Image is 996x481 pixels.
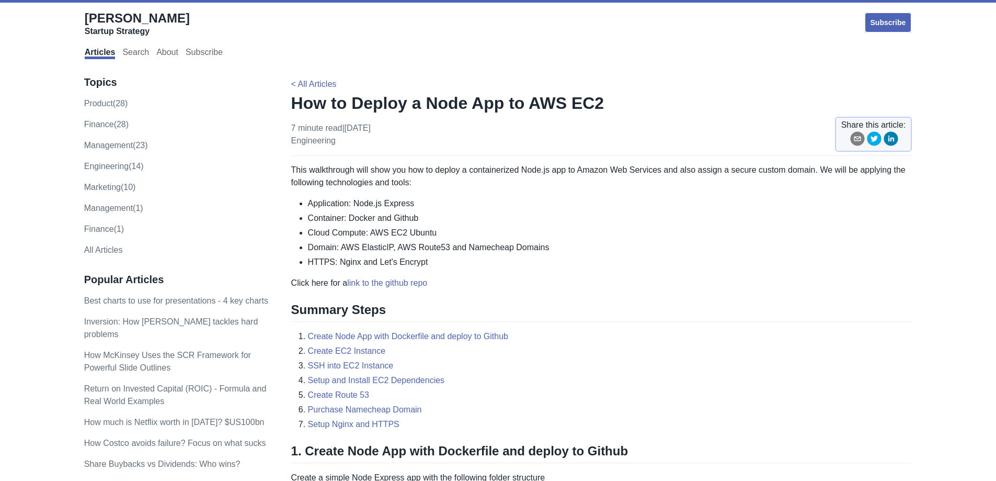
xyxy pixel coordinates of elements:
[841,119,906,131] span: Share this article:
[84,296,268,305] a: Best charts to use for presentations - 4 key charts
[291,164,912,189] p: This walkthrough will show you how to deploy a containerized Node.js app to Amazon Web Services a...
[85,10,190,37] a: [PERSON_NAME]Startup Strategy
[308,256,912,269] li: HTTPS: Nginx and Let's Encrypt
[864,12,912,33] a: Subscribe
[308,332,508,341] a: Create Node App with Dockerfile and deploy to Github
[85,48,116,59] a: Articles
[308,376,445,385] a: Setup and Install EC2 Dependencies
[85,26,190,37] div: Startup Strategy
[84,418,265,427] a: How much is Netflix worth in [DATE]? $US100bn
[84,204,143,212] a: Management(1)
[308,390,369,399] a: Create Route 53
[84,225,124,233] a: Finance(1)
[867,131,881,150] button: twitter
[291,122,371,147] p: 7 minute read | [DATE]
[84,245,123,254] a: All Articles
[308,227,912,239] li: Cloud Compute: AWS EC2 Ubuntu
[850,131,865,150] button: email
[85,11,190,25] span: [PERSON_NAME]
[84,439,266,448] a: How Costco avoids failure? Focus on what sucks
[84,351,251,372] a: How McKinsey Uses the SCR Framework for Powerful Slide Outlines
[84,76,269,89] h3: Topics
[84,141,148,150] a: management(23)
[308,197,912,210] li: Application: Node.js Express
[84,120,129,129] a: finance(28)
[291,80,337,88] a: < All Articles
[884,131,898,150] button: linkedin
[84,317,258,339] a: Inversion: How [PERSON_NAME] tackles hard problems
[347,278,427,287] a: link to the github repo
[84,162,144,171] a: engineering(14)
[308,420,399,429] a: Setup Nginx and HTTPS
[156,48,178,59] a: About
[308,405,422,414] a: Purchase Namecheap Domain
[84,460,241,468] a: Share Buybacks vs Dividends: Who wins?
[84,273,269,286] h3: Popular Articles
[308,346,386,355] a: Create EC2 Instance
[122,48,149,59] a: Search
[291,302,912,322] h2: Summary Steps
[291,136,336,145] a: engineering
[308,241,912,254] li: Domain: AWS ElasticIP, AWS Route53 and Namecheap Domains
[84,384,267,406] a: Return on Invested Capital (ROIC) - Formula and Real World Examples
[186,48,223,59] a: Subscribe
[291,93,912,114] h1: How to Deploy a Node App to AWS EC2
[291,443,912,463] h2: 1. Create Node App with Dockerfile and deploy to Github
[308,212,912,225] li: Container: Docker and Github
[84,183,136,192] a: marketing(10)
[291,277,912,289] p: Click here for a
[308,361,394,370] a: SSH into EC2 Instance
[84,99,128,108] a: product(28)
